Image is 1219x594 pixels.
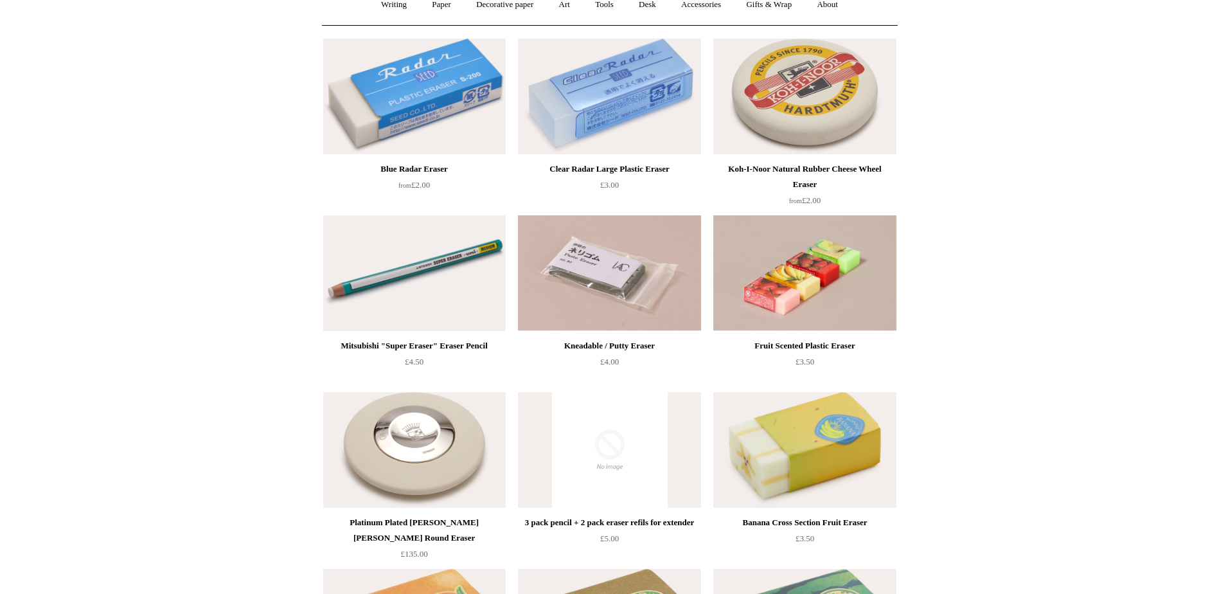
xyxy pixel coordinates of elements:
[713,39,896,154] img: Koh-I-Noor Natural Rubber Cheese Wheel Eraser
[518,215,700,331] a: Kneadable / Putty Eraser Kneadable / Putty Eraser
[323,215,506,331] a: Mitsubishi "Super Eraser" Eraser Pencil Mitsubishi "Super Eraser" Eraser Pencil
[600,180,619,190] span: £3.00
[405,357,423,366] span: £4.50
[518,39,700,154] img: Clear Radar Large Plastic Eraser
[323,39,506,154] a: Blue Radar Eraser Blue Radar Eraser
[796,534,814,543] span: £3.50
[326,161,503,177] div: Blue Radar Eraser
[323,392,506,508] img: Platinum Plated Graf von Faber-Castell Round Eraser
[398,182,411,189] span: from
[600,534,619,543] span: £5.00
[518,515,700,568] a: 3 pack pencil + 2 pack eraser refils for extender £5.00
[716,515,893,530] div: Banana Cross Section Fruit Eraser
[713,392,896,508] a: Banana Cross Section Fruit Eraser Banana Cross Section Fruit Eraser
[713,515,896,568] a: Banana Cross Section Fruit Eraser £3.50
[796,357,814,366] span: £3.50
[713,392,896,508] img: Banana Cross Section Fruit Eraser
[713,215,896,331] a: Fruit Scented Plastic Eraser Fruit Scented Plastic Eraser
[323,215,506,331] img: Mitsubishi "Super Eraser" Eraser Pencil
[323,515,506,568] a: Platinum Plated [PERSON_NAME] [PERSON_NAME] Round Eraser £135.00
[716,161,893,192] div: Koh-I-Noor Natural Rubber Cheese Wheel Eraser
[326,515,503,546] div: Platinum Plated [PERSON_NAME] [PERSON_NAME] Round Eraser
[518,338,700,391] a: Kneadable / Putty Eraser £4.00
[789,195,821,205] span: £2.00
[521,161,697,177] div: Clear Radar Large Plastic Eraser
[713,338,896,391] a: Fruit Scented Plastic Eraser £3.50
[398,180,430,190] span: £2.00
[789,197,802,204] span: from
[518,161,700,214] a: Clear Radar Large Plastic Eraser £3.00
[713,39,896,154] a: Koh-I-Noor Natural Rubber Cheese Wheel Eraser Koh-I-Noor Natural Rubber Cheese Wheel Eraser
[600,357,619,366] span: £4.00
[518,215,700,331] img: Kneadable / Putty Eraser
[400,549,427,559] span: £135.00
[518,392,700,508] img: no-image-2048-a2addb12_grande.gif
[323,39,506,154] img: Blue Radar Eraser
[326,338,503,354] div: Mitsubishi "Super Eraser" Eraser Pencil
[521,515,697,530] div: 3 pack pencil + 2 pack eraser refils for extender
[713,161,896,214] a: Koh-I-Noor Natural Rubber Cheese Wheel Eraser from£2.00
[323,161,506,214] a: Blue Radar Eraser from£2.00
[323,392,506,508] a: Platinum Plated Graf von Faber-Castell Round Eraser Platinum Plated Graf von Faber-Castell Round ...
[323,338,506,391] a: Mitsubishi "Super Eraser" Eraser Pencil £4.50
[518,39,700,154] a: Clear Radar Large Plastic Eraser Clear Radar Large Plastic Eraser
[521,338,697,354] div: Kneadable / Putty Eraser
[716,338,893,354] div: Fruit Scented Plastic Eraser
[713,215,896,331] img: Fruit Scented Plastic Eraser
